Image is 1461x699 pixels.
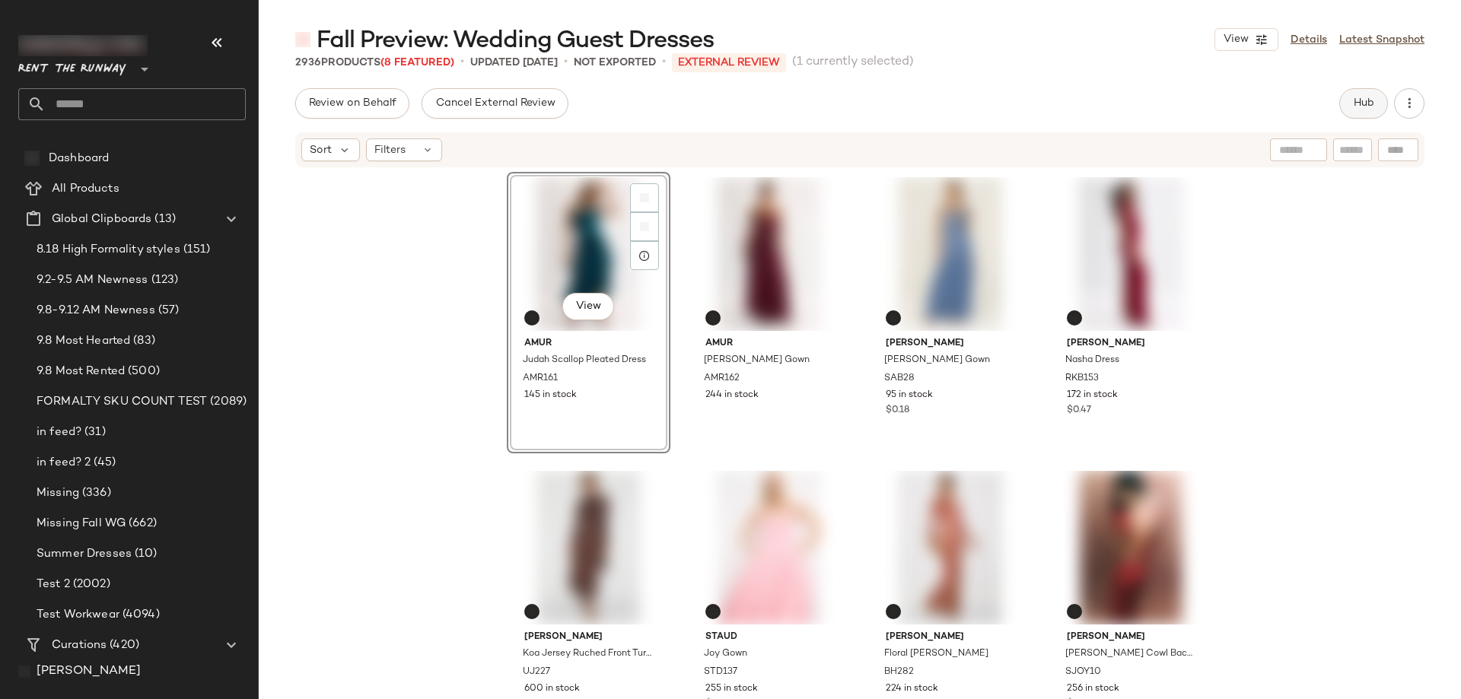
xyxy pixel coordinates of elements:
span: (662) [126,515,157,532]
span: Cancel External Review [434,97,555,110]
span: Missing [37,485,79,502]
span: 224 in stock [886,682,938,696]
span: (420) [107,637,139,654]
span: [PERSON_NAME] [886,631,1014,644]
img: RKB153.jpg [1055,177,1208,331]
img: svg%3e [527,313,536,322]
span: 9.8 Most Hearted [37,332,130,350]
span: 8.18 High Formality styles [37,241,180,259]
span: 9.2-9.5 AM Newness [37,272,148,289]
span: [PERSON_NAME] [886,337,1014,351]
span: Floral [PERSON_NAME] [884,647,988,661]
span: [PERSON_NAME] [1067,631,1195,644]
span: Sort [310,142,332,158]
img: svg%3e [527,607,536,616]
a: Details [1291,32,1327,48]
span: 600 in stock [524,682,580,696]
img: svg%3e [889,313,898,322]
p: External REVIEW [672,53,786,72]
span: Joy Gown [704,647,747,661]
span: (83) [130,332,155,350]
span: Koa Jersey Ruched Front Turtleneck Dress [523,647,651,661]
span: 95 in stock [886,389,933,402]
img: svg%3e [1070,607,1079,616]
a: Latest Snapshot [1339,32,1424,48]
button: View [1214,28,1278,51]
img: svg%3e [889,607,898,616]
p: Not Exported [574,55,656,71]
span: 172 in stock [1067,389,1118,402]
span: Summer Dresses [37,545,132,563]
span: 9.8-9.12 AM Newness [37,302,155,319]
span: 244 in stock [705,389,759,402]
span: [PERSON_NAME] [37,662,141,681]
span: SAB28 [884,372,915,386]
img: STD137.jpg [693,471,846,624]
span: [PERSON_NAME] Gown [884,354,990,367]
span: All Products [52,180,119,198]
span: 9.8 Most Rented [37,363,125,380]
span: (1 currently selected) [792,53,914,71]
span: (57) [155,302,180,319]
span: in feed? 2 [37,454,91,472]
img: svg%3e [18,666,30,678]
span: (13) [151,211,176,228]
span: SJOY10 [1065,666,1101,679]
span: BH282 [884,666,914,679]
span: View [1223,33,1249,46]
span: Fall Preview: Wedding Guest Dresses [317,26,714,56]
img: svg%3e [708,313,718,322]
span: • [460,53,464,71]
span: AMUR [705,337,834,351]
span: Curations [52,637,107,654]
span: (31) [81,424,106,441]
span: Global Clipboards [52,211,151,228]
span: $0.18 [886,404,909,418]
img: cfy_white_logo.C9jOOHJF.svg [18,35,148,56]
span: AMR161 [523,372,558,386]
span: • [564,53,568,71]
span: Nasha Dress [1065,354,1119,367]
span: (10) [132,545,158,563]
span: [PERSON_NAME] Cowl Back Maxi Dress [1065,647,1194,661]
div: Products [295,55,454,71]
span: Judah Scallop Pleated Dress [523,354,646,367]
span: View [575,300,601,313]
span: [PERSON_NAME] [1067,337,1195,351]
span: Staud [705,631,834,644]
span: (2002) [70,576,110,593]
p: updated [DATE] [470,55,558,71]
span: (151) [180,241,211,259]
span: RKB153 [1065,372,1099,386]
img: UJ227.jpg [512,471,665,624]
button: View [562,293,614,320]
span: Missing Fall WG [37,515,126,532]
span: Rent the Runway [18,52,126,79]
span: (8 Featured) [380,57,454,68]
span: FORMALTY SKU COUNT TEST [37,393,207,411]
img: svg%3e [640,222,649,231]
img: svg%3e [1070,313,1079,322]
img: SAB28.jpg [874,177,1027,331]
img: BH282.jpg [874,471,1027,624]
img: AMR162.jpg [693,177,846,331]
span: (45) [91,454,116,472]
span: Test 2 [37,576,70,593]
button: Hub [1339,88,1388,119]
span: AMR162 [704,372,740,386]
span: Dashboard [49,150,109,167]
span: 2936 [295,57,321,68]
span: • [662,53,666,71]
span: Filters [374,142,406,158]
span: 256 in stock [1067,682,1119,696]
button: Cancel External Review [422,88,568,119]
span: Hub [1353,97,1374,110]
span: [PERSON_NAME] [524,631,653,644]
img: svg%3e [640,193,649,202]
span: UJ227 [523,666,550,679]
img: svg%3e [295,32,310,47]
img: svg%3e [708,607,718,616]
span: (500) [125,363,160,380]
span: (2089) [207,393,247,411]
img: SJOY10.jpg [1055,471,1208,624]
